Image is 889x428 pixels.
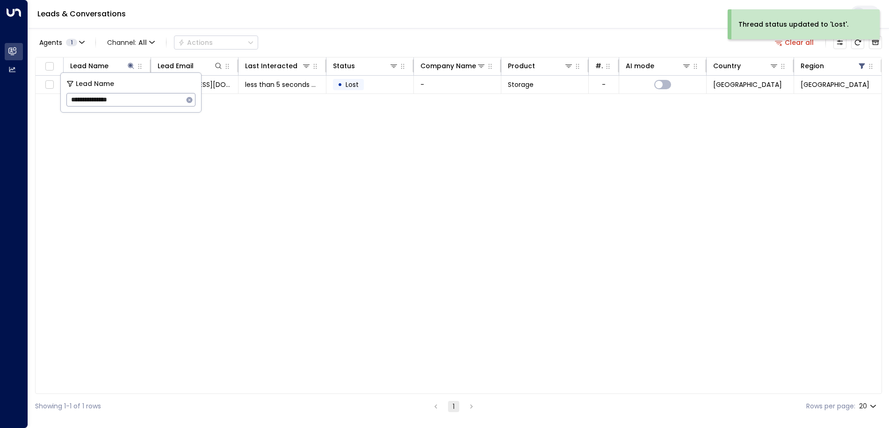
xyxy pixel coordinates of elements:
div: Company Name [420,60,486,71]
div: 20 [859,399,878,413]
div: AI mode [626,60,654,71]
div: Lead Name [70,60,136,71]
span: 1 [66,39,77,46]
div: Button group with a nested menu [174,36,258,50]
span: Shropshire [801,80,869,89]
div: • [338,77,342,93]
div: AI mode [626,60,691,71]
nav: pagination navigation [430,400,477,412]
div: Status [333,60,398,71]
span: Agents [39,39,62,46]
span: Toggle select all [43,61,55,72]
div: Region [801,60,824,71]
label: Rows per page: [806,401,855,411]
div: Last Interacted [245,60,297,71]
div: Actions [178,38,213,47]
div: Last Interacted [245,60,311,71]
button: Channel:All [103,36,159,49]
span: Storage [508,80,534,89]
span: Lead Name [76,78,114,89]
div: Country [713,60,779,71]
div: Region [801,60,867,71]
div: Showing 1-1 of 1 rows [35,401,101,411]
span: less than 5 seconds ago [245,80,319,89]
td: - [414,76,501,93]
span: Channel: [103,36,159,49]
span: All [138,39,147,46]
div: # of people [595,60,612,71]
div: Product [508,60,573,71]
a: Leads & Conversations [37,8,126,19]
div: Lead Name [70,60,108,71]
span: Lost [346,80,359,89]
button: Actions [174,36,258,50]
div: Company Name [420,60,476,71]
span: United Kingdom [713,80,782,89]
div: # of people [595,60,603,71]
div: Status [333,60,355,71]
button: page 1 [448,401,459,412]
span: Toggle select row [43,79,55,91]
button: Agents1 [35,36,88,49]
div: Product [508,60,535,71]
div: Lead Email [158,60,194,71]
div: Country [713,60,741,71]
div: - [602,80,606,89]
div: Thread status updated to 'Lost'. [738,20,848,29]
div: Lead Email [158,60,223,71]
